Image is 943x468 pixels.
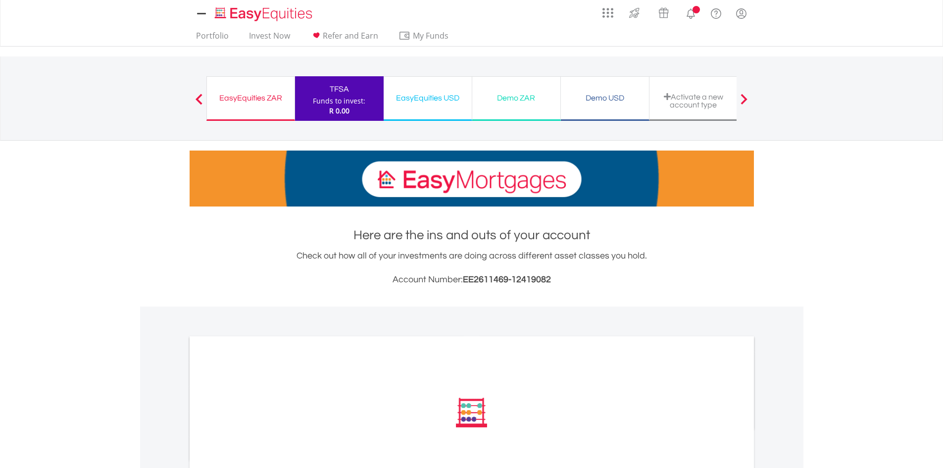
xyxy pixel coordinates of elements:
[190,249,754,287] div: Check out how all of your investments are doing across different asset classes you hold.
[306,31,382,46] a: Refer and Earn
[655,93,732,109] div: Activate a new account type
[323,30,378,41] span: Refer and Earn
[245,31,294,46] a: Invest Now
[390,91,466,105] div: EasyEquities USD
[626,5,643,21] img: thrive-v2.svg
[398,29,463,42] span: My Funds
[478,91,554,105] div: Demo ZAR
[703,2,729,22] a: FAQ's and Support
[313,96,365,106] div: Funds to invest:
[596,2,620,18] a: AppsGrid
[190,226,754,244] h1: Here are the ins and outs of your account
[567,91,643,105] div: Demo USD
[649,2,678,21] a: Vouchers
[463,275,551,284] span: EE2611469-12419082
[655,5,672,21] img: vouchers-v2.svg
[329,106,349,115] span: R 0.00
[190,273,754,287] h3: Account Number:
[213,6,316,22] img: EasyEquities_Logo.png
[301,82,378,96] div: TFSA
[213,91,289,105] div: EasyEquities ZAR
[602,7,613,18] img: grid-menu-icon.svg
[678,2,703,22] a: Notifications
[211,2,316,22] a: Home page
[729,2,754,24] a: My Profile
[190,151,754,207] img: EasyMortage Promotion Banner
[192,31,233,46] a: Portfolio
